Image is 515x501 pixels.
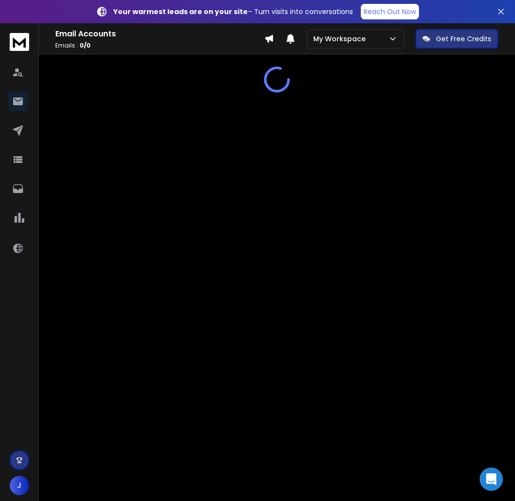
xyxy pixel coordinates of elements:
[113,7,248,16] strong: Your warmest leads are on your site
[10,476,29,495] button: J
[10,33,29,51] img: logo
[55,28,264,40] h1: Email Accounts
[436,34,491,44] p: Get Free Credits
[480,468,503,491] div: Open Intercom Messenger
[313,34,370,44] p: My Workspace
[364,7,416,16] p: Reach Out Now
[361,4,419,19] a: Reach Out Now
[55,42,264,49] p: Emails :
[80,41,91,49] span: 0 / 0
[113,7,353,16] p: – Turn visits into conversations
[416,29,498,48] button: Get Free Credits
